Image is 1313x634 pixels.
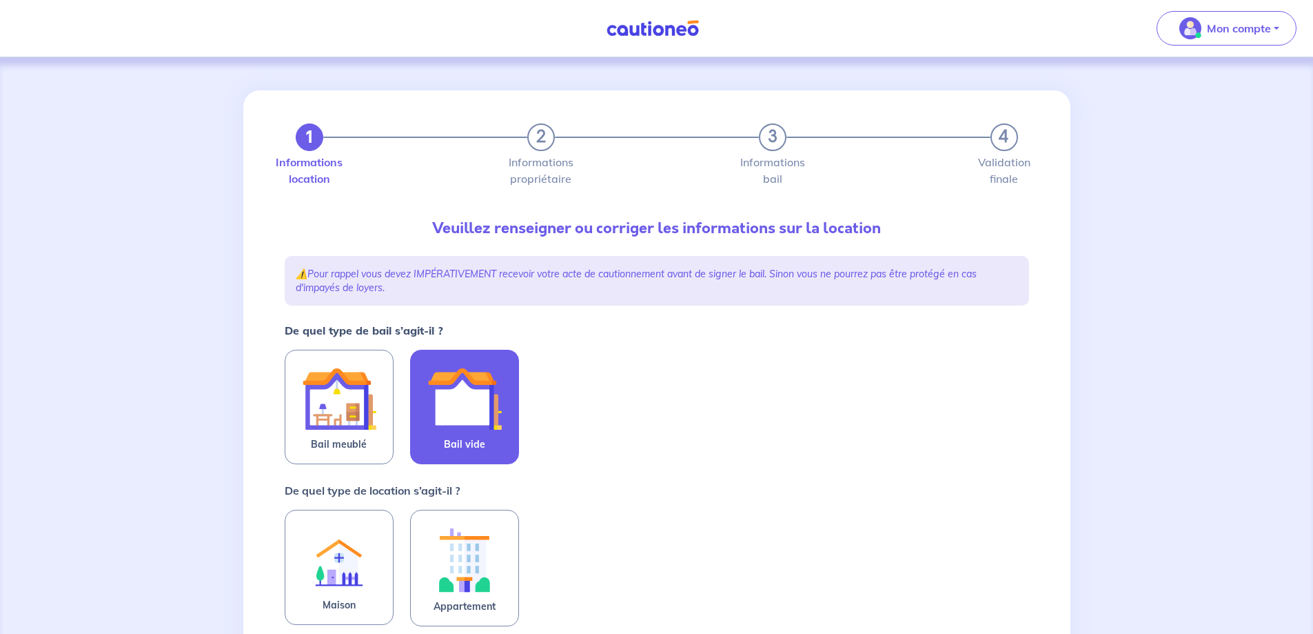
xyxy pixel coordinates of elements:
span: Appartement [434,598,496,615]
p: ⚠️ [296,267,1018,295]
p: Veuillez renseigner ou corriger les informations sur la location [285,217,1029,239]
button: illu_account_valid_menu.svgMon compte [1157,11,1296,46]
label: Informations propriétaire [527,157,555,184]
img: illu_empty_lease.svg [427,361,502,436]
button: 1 [296,123,323,151]
span: Maison [323,597,356,613]
img: illu_account_valid_menu.svg [1179,17,1201,39]
label: Informations bail [759,157,786,184]
img: Cautioneo [601,20,704,37]
strong: De quel type de bail s’agit-il ? [285,324,443,337]
label: Informations location [296,157,323,184]
img: illu_apartment.svg [427,522,502,598]
label: Validation finale [990,157,1018,184]
p: Mon compte [1207,20,1271,37]
img: illu_rent.svg [302,522,376,597]
p: De quel type de location s’agit-il ? [285,482,460,499]
em: Pour rappel vous devez IMPÉRATIVEMENT recevoir votre acte de cautionnement avant de signer le bai... [296,268,977,294]
span: Bail vide [444,436,485,453]
img: illu_furnished_lease.svg [302,361,376,436]
span: Bail meublé [311,436,367,453]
